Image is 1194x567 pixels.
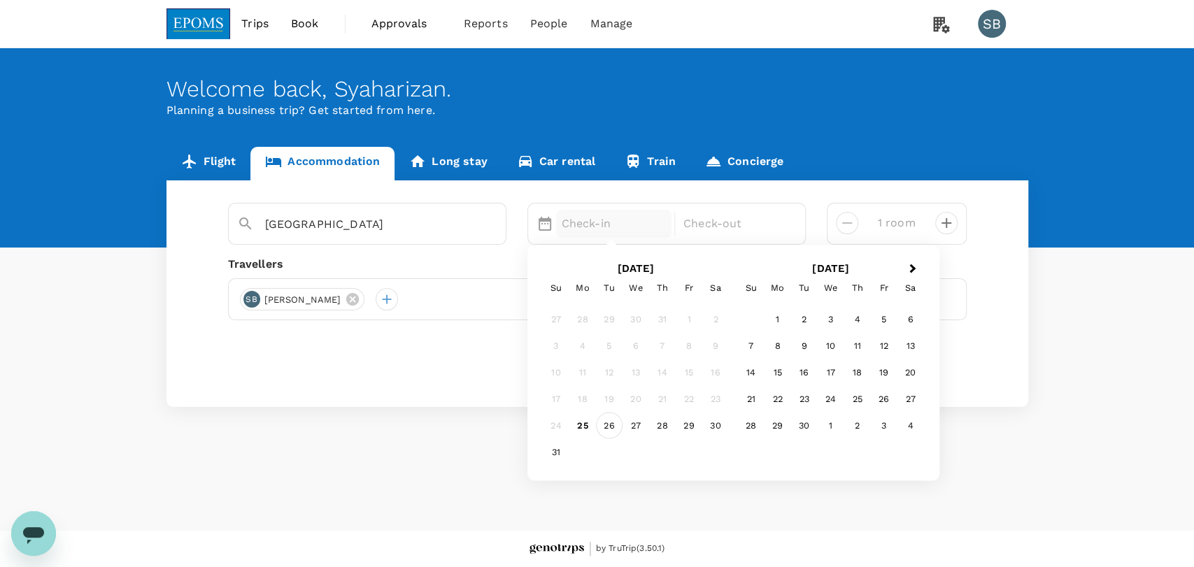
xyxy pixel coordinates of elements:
div: Choose Thursday, September 4th, 2025 [844,306,871,332]
div: Not available Saturday, August 2nd, 2025 [702,306,729,332]
div: Sunday [543,275,569,301]
p: Check-out [683,215,788,232]
div: Choose Wednesday, October 1st, 2025 [818,412,844,438]
div: SB [243,291,260,308]
div: Choose Tuesday, September 9th, 2025 [791,332,818,359]
div: Choose Thursday, September 25th, 2025 [844,385,871,412]
div: Month September, 2025 [738,306,924,438]
div: Thursday [844,275,871,301]
div: Choose Friday, August 29th, 2025 [676,412,702,438]
div: Not available Thursday, August 21st, 2025 [649,385,676,412]
div: Choose Sunday, September 7th, 2025 [738,332,765,359]
span: People [530,15,568,32]
span: Approvals [371,15,441,32]
div: Choose Sunday, September 28th, 2025 [738,412,765,438]
div: Choose Sunday, September 14th, 2025 [738,359,765,385]
div: Choose Monday, September 22nd, 2025 [765,385,791,412]
div: Choose Tuesday, September 16th, 2025 [791,359,818,385]
div: Not available Tuesday, August 19th, 2025 [596,385,623,412]
div: Not available Sunday, August 17th, 2025 [543,385,569,412]
div: Monday [765,275,791,301]
div: Not available Thursday, August 14th, 2025 [649,359,676,385]
div: Friday [871,275,897,301]
div: Wednesday [818,275,844,301]
div: Choose Friday, September 12th, 2025 [871,332,897,359]
div: Choose Saturday, September 20th, 2025 [897,359,924,385]
a: Accommodation [250,147,395,180]
div: Choose Friday, September 19th, 2025 [871,359,897,385]
div: Choose Sunday, September 21st, 2025 [738,385,765,412]
div: Choose Thursday, August 28th, 2025 [649,412,676,438]
div: Choose Thursday, September 11th, 2025 [844,332,871,359]
div: Sunday [738,275,765,301]
div: Not available Monday, August 11th, 2025 [569,359,596,385]
div: Friday [676,275,702,301]
div: Not available Wednesday, August 20th, 2025 [623,385,649,412]
h2: [DATE] [733,262,928,275]
span: Reports [464,15,508,32]
div: Choose Saturday, September 13th, 2025 [897,332,924,359]
div: Not available Saturday, August 16th, 2025 [702,359,729,385]
span: Trips [241,15,269,32]
div: Not available Sunday, August 24th, 2025 [543,412,569,438]
div: Choose Tuesday, August 26th, 2025 [596,412,623,438]
div: Choose Wednesday, September 10th, 2025 [818,332,844,359]
h2: [DATE] [539,262,734,275]
div: Not available Monday, August 18th, 2025 [569,385,596,412]
div: Not available Sunday, July 27th, 2025 [543,306,569,332]
div: Not available Tuesday, August 5th, 2025 [596,332,623,359]
p: Check-in [562,215,667,232]
div: Choose Wednesday, September 3rd, 2025 [818,306,844,332]
div: Not available Sunday, August 3rd, 2025 [543,332,569,359]
div: Not available Wednesday, July 30th, 2025 [623,306,649,332]
div: Choose Monday, September 29th, 2025 [765,412,791,438]
div: SB [978,10,1006,38]
div: Choose Thursday, October 2nd, 2025 [844,412,871,438]
div: Choose Sunday, August 31st, 2025 [543,438,569,465]
div: Choose Monday, September 15th, 2025 [765,359,791,385]
p: Planning a business trip? Get started from here. [166,102,1028,119]
div: Not available Friday, August 1st, 2025 [676,306,702,332]
div: Choose Friday, September 26th, 2025 [871,385,897,412]
div: Not available Saturday, August 9th, 2025 [702,332,729,359]
button: decrease [935,212,958,234]
div: Choose Tuesday, September 30th, 2025 [791,412,818,438]
div: SB[PERSON_NAME] [240,288,365,310]
a: Concierge [690,147,798,180]
a: Train [610,147,690,180]
div: Not available Saturday, August 23rd, 2025 [702,385,729,412]
div: Not available Wednesday, August 13th, 2025 [623,359,649,385]
div: Thursday [649,275,676,301]
div: Welcome back , Syaharizan . [166,76,1028,102]
iframe: Button to launch messaging window [11,511,56,556]
div: Choose Saturday, September 27th, 2025 [897,385,924,412]
div: Not available Sunday, August 10th, 2025 [543,359,569,385]
div: Choose Saturday, October 4th, 2025 [897,412,924,438]
img: EPOMS SDN BHD [166,8,231,39]
div: Choose Tuesday, September 2nd, 2025 [791,306,818,332]
div: Not available Tuesday, July 29th, 2025 [596,306,623,332]
div: Not available Wednesday, August 6th, 2025 [623,332,649,359]
span: Manage [590,15,632,32]
div: Not available Thursday, July 31st, 2025 [649,306,676,332]
a: Flight [166,147,251,180]
button: Open [496,223,499,226]
div: Choose Wednesday, September 17th, 2025 [818,359,844,385]
button: Next Month [903,259,925,281]
div: Not available Monday, August 4th, 2025 [569,332,596,359]
div: Choose Monday, September 8th, 2025 [765,332,791,359]
div: Not available Monday, July 28th, 2025 [569,306,596,332]
div: Travellers [228,256,967,273]
span: by TruTrip ( 3.50.1 ) [596,542,665,556]
div: Choose Friday, October 3rd, 2025 [871,412,897,438]
div: Not available Friday, August 15th, 2025 [676,359,702,385]
div: Not available Tuesday, August 12th, 2025 [596,359,623,385]
img: Genotrips - EPOMS [530,544,584,554]
div: Choose Wednesday, August 27th, 2025 [623,412,649,438]
div: Monday [569,275,596,301]
input: Search cities, hotels, work locations [265,213,458,235]
span: Book [291,15,319,32]
div: Wednesday [623,275,649,301]
div: Choose Saturday, August 30th, 2025 [702,412,729,438]
span: [PERSON_NAME] [256,293,350,307]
